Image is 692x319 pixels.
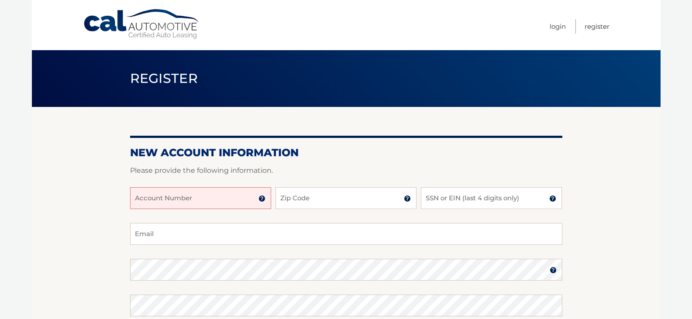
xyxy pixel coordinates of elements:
[130,146,562,159] h2: New Account Information
[550,267,557,274] img: tooltip.svg
[130,165,562,177] p: Please provide the following information.
[275,187,417,209] input: Zip Code
[585,19,609,34] a: Register
[130,223,562,245] input: Email
[550,19,566,34] a: Login
[130,70,198,86] span: Register
[549,195,556,202] img: tooltip.svg
[421,187,562,209] input: SSN or EIN (last 4 digits only)
[130,187,271,209] input: Account Number
[258,195,265,202] img: tooltip.svg
[83,9,201,40] a: Cal Automotive
[404,195,411,202] img: tooltip.svg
